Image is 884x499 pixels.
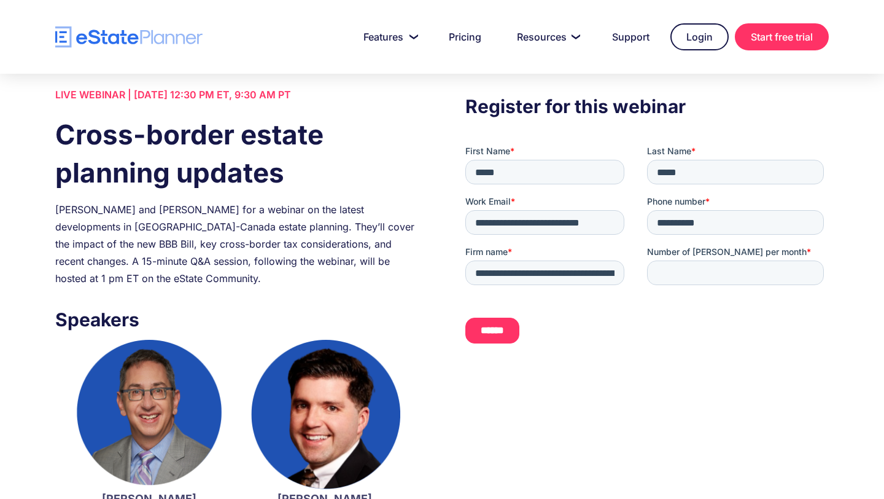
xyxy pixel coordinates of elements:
[55,305,419,334] h3: Speakers
[670,23,729,50] a: Login
[55,86,419,103] div: LIVE WEBINAR | [DATE] 12:30 PM ET, 9:30 AM PT
[502,25,591,49] a: Resources
[434,25,496,49] a: Pricing
[55,26,203,48] a: home
[55,116,419,192] h1: Cross-border estate planning updates
[55,201,419,287] div: [PERSON_NAME] and [PERSON_NAME] for a webinar on the latest developments in [GEOGRAPHIC_DATA]-Can...
[735,23,829,50] a: Start free trial
[465,145,829,354] iframe: Form 0
[349,25,428,49] a: Features
[597,25,664,49] a: Support
[465,92,829,120] h3: Register for this webinar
